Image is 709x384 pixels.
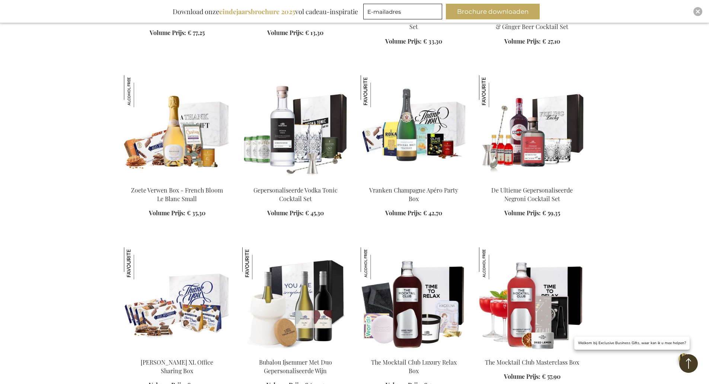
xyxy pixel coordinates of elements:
[124,75,230,180] img: Sweet Treats Box - French Bloom Le Blanc Small
[267,29,323,37] a: Volume Prijs: € 13,30
[259,358,332,375] a: Bubalou Ijsemmer Met Duo Gepersonaliseerde Wijn
[267,29,304,37] span: Volume Prijs:
[124,247,230,352] img: Jules Destrooper XL Office Sharing Box
[479,75,511,107] img: De Ultieme Gepersonaliseerde Negroni Cocktail Set
[363,4,442,19] input: E-mailadres
[188,29,205,37] span: € 77,25
[371,358,457,375] a: The Mocktail Club Luxury Relax Box
[141,358,213,375] a: [PERSON_NAME] XL Office Sharing Box
[504,37,541,45] span: Volume Prijs:
[242,349,349,356] a: Bubalou Ijsemmer Met Duo Gepersonaliseerde Wijn Bubalou Ijsemmer Met Duo Gepersonaliseerde Wijn
[267,209,324,218] a: Volume Prijs: € 45,30
[169,4,361,19] div: Download onze vol cadeau-inspiratie
[242,247,349,352] img: Bubalou Ijsemmer Met Duo Gepersonaliseerde Wijn
[479,247,511,279] img: The Mocktail Club Masterclass Box
[124,177,230,184] a: Sweet Treats Box - French Bloom Le Blanc Small Zoete Verwen Box - French Bloom Le Blanc Small
[479,177,585,184] a: The Ultimate Personalized Negroni Cocktail Set De Ultieme Gepersonaliseerde Negroni Cocktail Set
[242,247,274,279] img: Bubalou Ijsemmer Met Duo Gepersonaliseerde Wijn
[305,29,323,37] span: € 13,30
[485,358,579,366] a: The Mocktail Club Masterclass Box
[361,349,467,356] a: The Mocktail Club Luxury Relax Box The Mocktail Club Luxury Relax Box
[361,247,467,352] img: The Mocktail Club Luxury Relax Box
[479,75,585,180] img: The Ultimate Personalized Negroni Cocktail Set
[124,75,156,107] img: Zoete Verwen Box - French Bloom Le Blanc Small
[423,37,442,45] span: € 33,30
[242,75,349,180] img: The Personalised Vodka Tonic Cocktail Set
[479,247,585,352] img: The Mocktail Club Masterclass Box
[479,349,585,356] a: The Mocktail Club Masterclass Box The Mocktail Club Masterclass Box
[124,349,230,356] a: Jules Destrooper XL Office Sharing Box Jules Destrooper XL Office Sharing Box
[150,29,205,37] a: Volume Prijs: € 77,25
[253,186,338,203] a: Gepersonaliseerde Vodka Tonic Cocktail Set
[504,37,560,46] a: Volume Prijs: € 27,10
[385,37,422,45] span: Volume Prijs:
[267,209,304,217] span: Volume Prijs:
[385,37,442,46] a: Volume Prijs: € 33,30
[361,247,393,279] img: The Mocktail Club Luxury Relax Box
[187,209,205,217] span: € 35,30
[305,209,324,217] span: € 45,30
[693,7,702,16] div: Close
[149,209,185,217] span: Volume Prijs:
[363,4,444,22] form: marketing offers and promotions
[542,37,560,45] span: € 27,10
[446,4,540,19] button: Brochure downloaden
[504,209,560,218] a: Volume Prijs: € 59,35
[131,186,223,203] a: Zoete Verwen Box - French Bloom Le Blanc Small
[504,372,561,381] a: Volume Prijs: € 57,90
[504,372,540,380] span: Volume Prijs:
[504,209,541,217] span: Volume Prijs:
[242,177,349,184] a: The Personalised Vodka Tonic Cocktail Set
[150,29,186,37] span: Volume Prijs:
[542,372,561,380] span: € 57,90
[361,75,393,107] img: Vranken Champagne Apéro Party Box
[491,186,573,203] a: De Ultieme Gepersonaliseerde Negroni Cocktail Set
[361,75,467,180] img: Vranken Champagne Apéro Party Box
[696,9,700,14] img: Close
[219,7,295,16] b: eindejaarsbrochure 2025
[149,209,205,218] a: Volume Prijs: € 35,30
[124,247,156,279] img: Jules Destrooper XL Office Sharing Box
[542,209,560,217] span: € 59,35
